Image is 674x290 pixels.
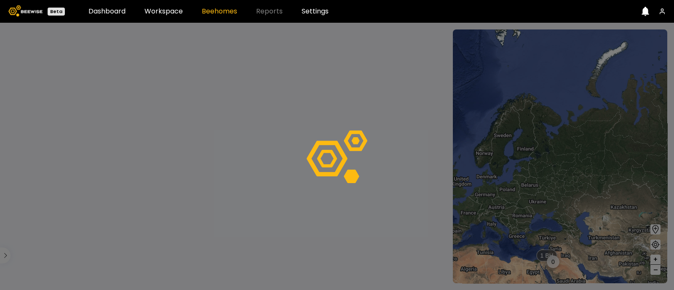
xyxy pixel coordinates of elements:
a: Settings [302,8,329,15]
span: Reports [256,8,283,15]
a: Workspace [144,8,183,15]
a: Beehomes [202,8,237,15]
a: Dashboard [88,8,126,15]
div: Beta [48,8,65,16]
img: Beewise logo [8,5,43,16]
